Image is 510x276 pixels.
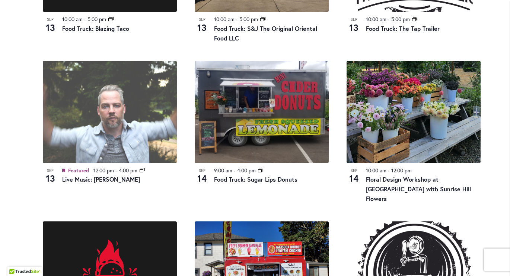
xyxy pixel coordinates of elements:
span: 13 [43,172,58,185]
time: 10:00 am [62,16,83,23]
a: Food Truck: S&J The Original Oriental Food LLC [214,25,317,42]
span: 13 [347,21,361,34]
span: Sep [43,16,58,23]
span: 14 [195,172,210,185]
time: 10:00 am [366,16,386,23]
span: Sep [347,16,361,23]
span: - [388,167,390,174]
time: 5:00 pm [239,16,258,23]
span: - [236,16,238,23]
span: Featured [68,167,89,174]
time: 12:00 pm [93,167,114,174]
a: Food Truck: Blazing Taco [62,25,129,32]
img: Live Music: Tyler Stenson [43,61,177,163]
a: Live Music: [PERSON_NAME] [62,175,140,183]
a: Food Truck: Sugar Lips Donuts [214,175,297,183]
span: 13 [43,21,58,34]
span: Sep [43,168,58,174]
img: Food Truck: Sugar Lips Apple Cider Donuts [195,61,329,163]
span: - [84,16,86,23]
time: 9:00 am [214,167,232,174]
span: Sep [195,168,210,174]
time: 4:00 pm [119,167,137,174]
span: - [388,16,390,23]
img: DO NOT USE – 4bea62f752e00373f10c57a371b0c941 [347,61,481,163]
time: 4:00 pm [237,167,256,174]
time: 12:00 pm [391,167,412,174]
span: 13 [195,21,210,34]
time: 5:00 pm [87,16,106,23]
time: 10:00 am [366,167,386,174]
span: - [115,167,117,174]
a: Floral Design Workshop at [GEOGRAPHIC_DATA] with Sunrise Hill Flowers [366,175,471,202]
iframe: Launch Accessibility Center [6,250,26,270]
a: Food Truck: The Tap Trailer [366,25,440,32]
time: 5:00 pm [391,16,410,23]
time: 10:00 am [214,16,235,23]
span: Sep [195,16,210,23]
span: - [234,167,236,174]
span: Sep [347,168,361,174]
span: 14 [347,172,361,185]
em: Featured [62,166,65,175]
